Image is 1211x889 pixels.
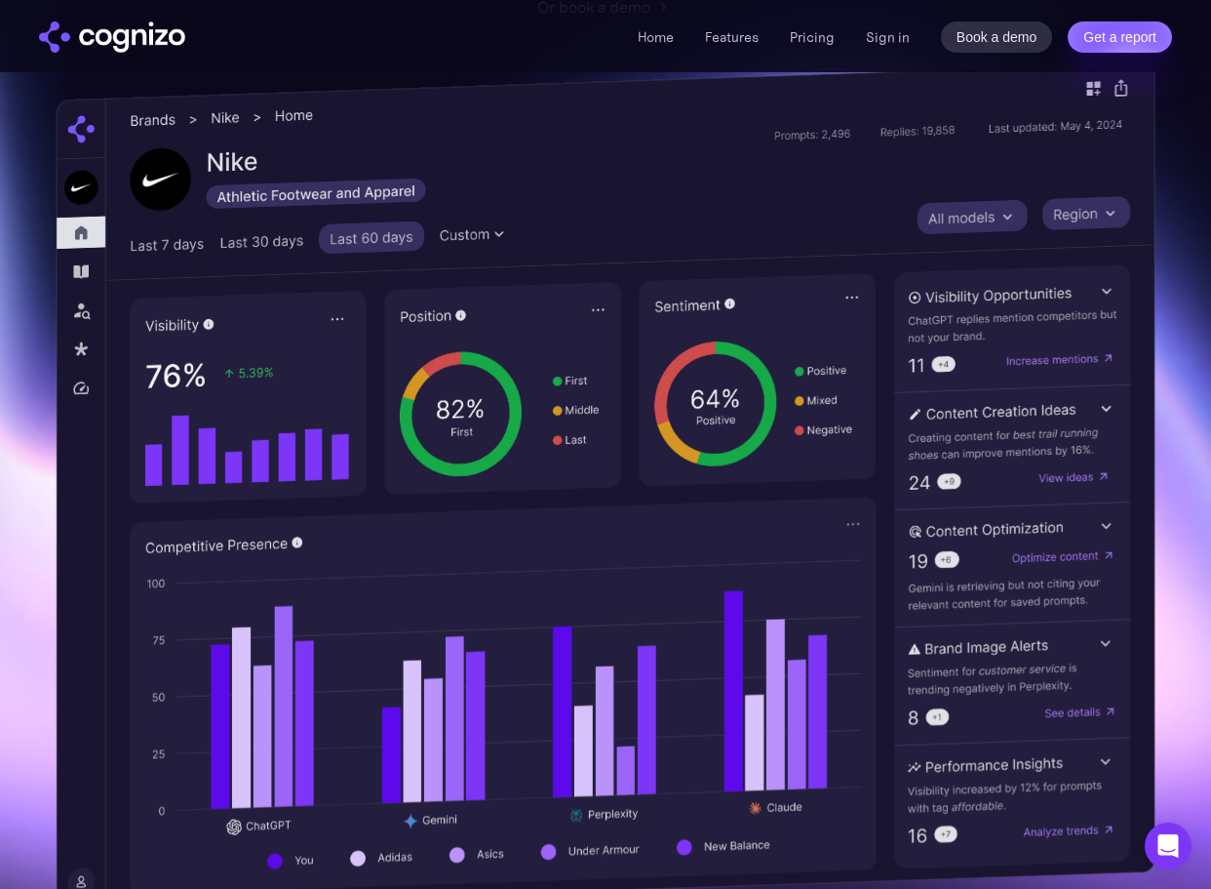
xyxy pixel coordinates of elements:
a: Book a demo [941,21,1053,53]
a: home [39,21,185,53]
a: Pricing [790,28,835,46]
a: Features [705,28,759,46]
a: Sign in [866,25,910,49]
a: Get a report [1068,21,1172,53]
img: cognizo logo [39,21,185,53]
div: Open Intercom Messenger [1145,823,1191,869]
a: Home [638,28,674,46]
